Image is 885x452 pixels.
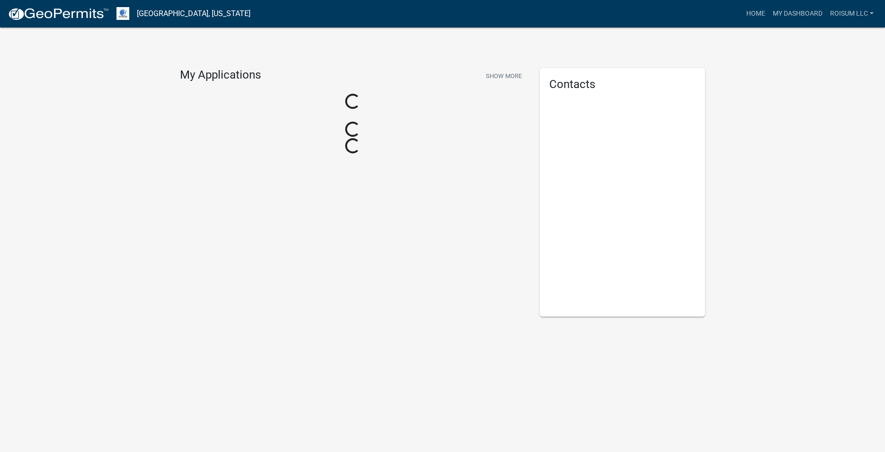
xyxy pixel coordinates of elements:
[180,68,261,82] h4: My Applications
[769,5,826,23] a: My Dashboard
[482,68,526,84] button: Show More
[742,5,769,23] a: Home
[137,6,250,22] a: [GEOGRAPHIC_DATA], [US_STATE]
[116,7,129,20] img: Otter Tail County, Minnesota
[549,78,696,91] h5: Contacts
[826,5,877,23] a: Roisum LLC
